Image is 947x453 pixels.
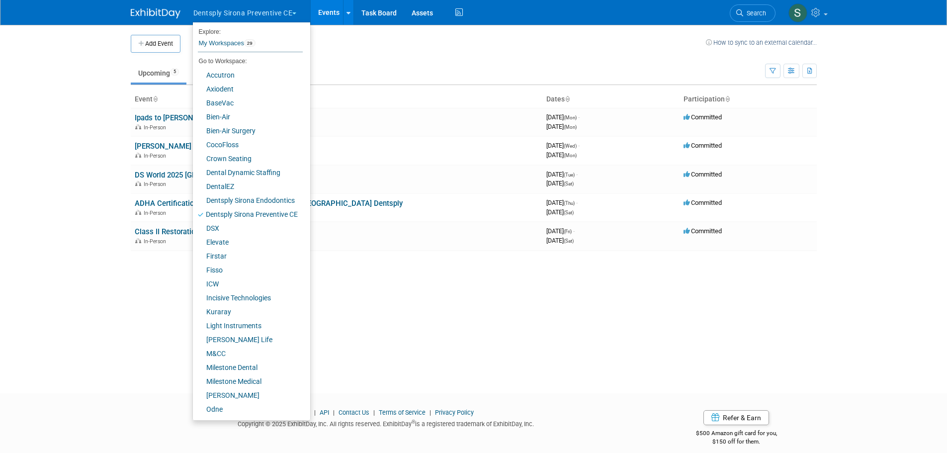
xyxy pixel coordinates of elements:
[371,409,377,416] span: |
[573,227,575,235] span: -
[193,305,303,319] a: Kuraray
[131,35,180,53] button: Add Event
[135,113,243,122] a: Ipads to [PERSON_NAME] House
[578,142,580,149] span: -
[546,171,578,178] span: [DATE]
[171,68,179,76] span: 5
[144,238,169,245] span: In-Person
[193,82,303,96] a: Axiodent
[135,199,403,208] a: ADHA Certification Course [GEOGRAPHIC_DATA], [GEOGRAPHIC_DATA] Dentsply
[193,166,303,180] a: Dental Dynamic Staffing
[193,277,303,291] a: ICW
[564,153,577,158] span: (Mon)
[684,142,722,149] span: Committed
[578,113,580,121] span: -
[144,153,169,159] span: In-Person
[339,409,369,416] a: Contact Us
[564,229,572,234] span: (Fri)
[131,8,180,18] img: ExhibitDay
[193,193,303,207] a: Dentsply Sirona Endodontics
[193,347,303,361] a: M&CC
[144,210,169,216] span: In-Person
[564,210,574,215] span: (Sat)
[135,153,141,158] img: In-Person Event
[546,208,574,216] span: [DATE]
[135,142,308,151] a: [PERSON_NAME] Models to [PERSON_NAME] House
[193,388,303,402] a: [PERSON_NAME]
[546,151,577,159] span: [DATE]
[193,96,303,110] a: BaseVac
[684,199,722,206] span: Committed
[131,417,642,429] div: Copyright © 2025 ExhibitDay, Inc. All rights reserved. ExhibitDay is a registered trademark of Ex...
[144,124,169,131] span: In-Person
[193,207,303,221] a: Dentsply Sirona Preventive CE
[435,409,474,416] a: Privacy Policy
[312,409,318,416] span: |
[153,95,158,103] a: Sort by Event Name
[706,39,817,46] a: How to sync to an external calendar...
[144,181,169,187] span: In-Person
[703,410,769,425] a: Refer & Earn
[193,110,303,124] a: Bien-Air
[193,68,303,82] a: Accutron
[564,124,577,130] span: (Mon)
[135,238,141,243] img: In-Person Event
[743,9,766,17] span: Search
[542,91,680,108] th: Dates
[546,123,577,130] span: [DATE]
[193,291,303,305] a: Incisive Technologies
[331,409,337,416] span: |
[135,210,141,215] img: In-Person Event
[193,263,303,277] a: Fisso
[135,171,287,180] a: DS World 2025 [GEOGRAPHIC_DATA] Dentsply
[564,200,575,206] span: (Thu)
[193,124,303,138] a: Bien-Air Surgery
[725,95,730,103] a: Sort by Participation Type
[684,113,722,121] span: Committed
[576,199,578,206] span: -
[412,419,415,425] sup: ®
[546,237,574,244] span: [DATE]
[193,152,303,166] a: Crown Seating
[565,95,570,103] a: Sort by Start Date
[546,180,574,187] span: [DATE]
[244,39,256,47] span: 29
[546,199,578,206] span: [DATE]
[656,438,817,446] div: $150 off for them.
[193,138,303,152] a: CocoFloss
[193,180,303,193] a: DentalEZ
[546,142,580,149] span: [DATE]
[680,91,817,108] th: Participation
[546,227,575,235] span: [DATE]
[193,374,303,388] a: Milestone Medical
[193,221,303,235] a: DSX
[564,238,574,244] span: (Sat)
[576,171,578,178] span: -
[546,113,580,121] span: [DATE]
[427,409,433,416] span: |
[188,64,229,83] a: Past93
[656,423,817,446] div: $500 Amazon gift card for you,
[131,91,542,108] th: Event
[193,319,303,333] a: Light Instruments
[193,26,303,35] li: Explore:
[684,171,722,178] span: Committed
[730,4,775,22] a: Search
[135,181,141,186] img: In-Person Event
[131,64,186,83] a: Upcoming5
[193,55,303,68] li: Go to Workspace:
[564,181,574,186] span: (Sat)
[135,227,234,236] a: Class II Restorations Dentsply
[564,172,575,178] span: (Tue)
[788,3,807,22] img: Samantha Meyers
[193,249,303,263] a: Firstar
[193,235,303,249] a: Elevate
[684,227,722,235] span: Committed
[193,333,303,347] a: [PERSON_NAME] Life
[320,409,329,416] a: API
[193,361,303,374] a: Milestone Dental
[564,115,577,120] span: (Mon)
[198,35,303,52] a: My Workspaces29
[379,409,426,416] a: Terms of Service
[193,416,303,430] a: [PERSON_NAME]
